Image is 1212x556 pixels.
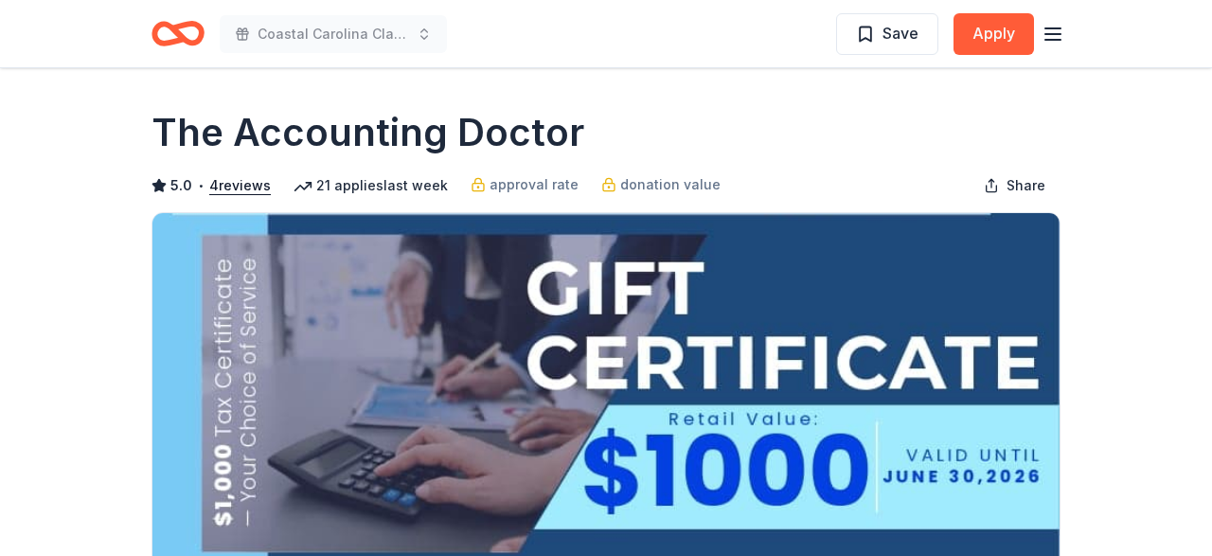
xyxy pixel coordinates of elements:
[1007,174,1045,197] span: Share
[151,11,205,56] a: Home
[836,13,938,55] button: Save
[969,167,1060,205] button: Share
[954,13,1034,55] button: Apply
[490,173,579,196] span: approval rate
[294,174,448,197] div: 21 applies last week
[601,173,721,196] a: donation value
[170,174,192,197] span: 5.0
[220,15,447,53] button: Coastal Carolina Classic
[258,23,409,45] span: Coastal Carolina Classic
[471,173,579,196] a: approval rate
[198,178,205,193] span: •
[151,106,584,159] h1: The Accounting Doctor
[209,174,271,197] button: 4reviews
[620,173,721,196] span: donation value
[882,21,918,45] span: Save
